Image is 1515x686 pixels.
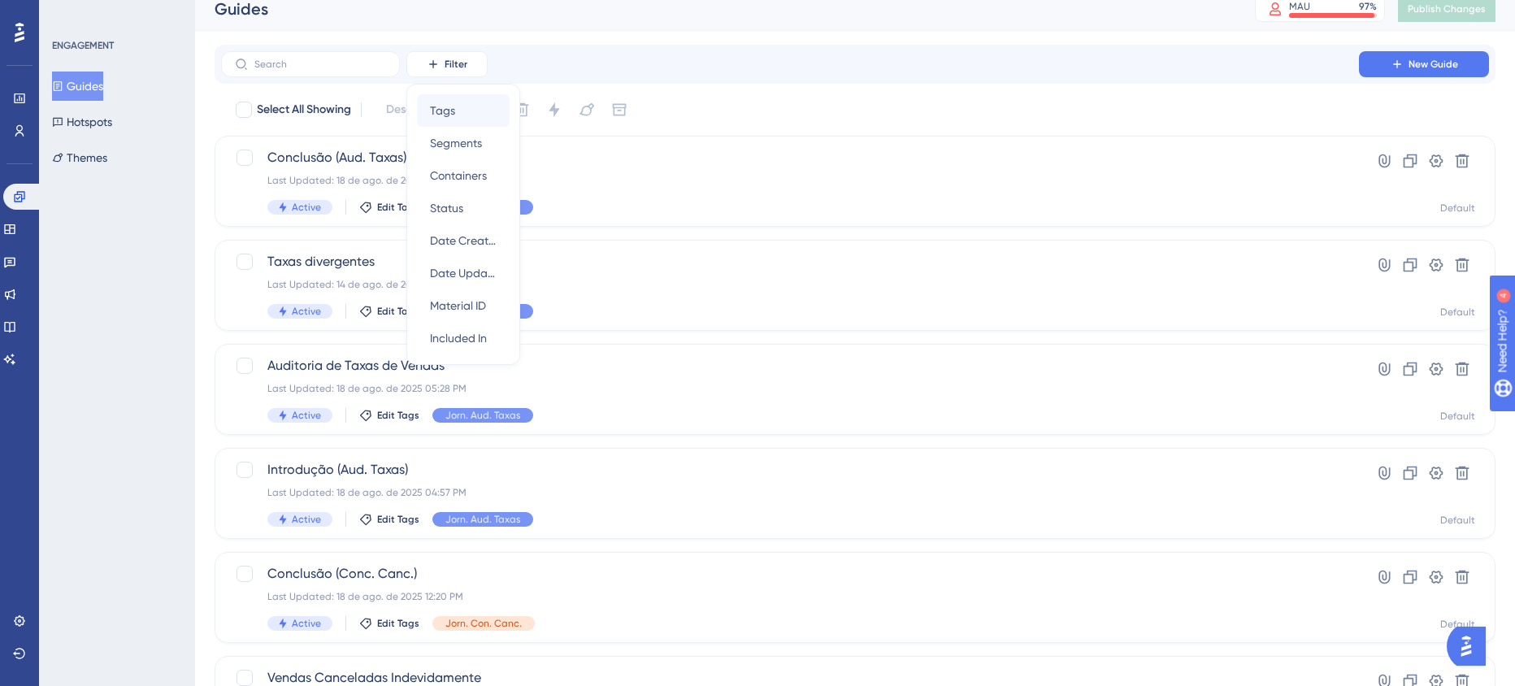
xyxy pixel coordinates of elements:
[52,143,107,172] button: Themes
[52,39,114,52] div: ENGAGEMENT
[430,198,463,218] span: Status
[417,289,510,322] button: Material ID
[292,513,321,526] span: Active
[292,409,321,422] span: Active
[292,617,321,630] span: Active
[1440,410,1475,423] div: Default
[267,460,1313,480] span: Introdução (Aud. Taxas)
[430,296,486,315] span: Material ID
[377,409,419,422] span: Edit Tags
[371,95,446,124] button: Deselect
[417,322,510,354] button: Included In
[359,201,419,214] button: Edit Tags
[292,305,321,318] span: Active
[417,94,510,127] button: Tags
[417,127,510,159] button: Segments
[430,101,455,120] span: Tags
[292,201,321,214] span: Active
[267,148,1313,167] span: Conclusão (Aud. Taxas)
[430,133,482,153] span: Segments
[386,100,432,119] span: Deselect
[267,564,1313,584] span: Conclusão (Conc. Canc.)
[1440,306,1475,319] div: Default
[430,166,487,185] span: Containers
[377,201,419,214] span: Edit Tags
[1409,58,1458,71] span: New Guide
[445,58,467,71] span: Filter
[254,59,386,70] input: Search
[377,513,419,526] span: Edit Tags
[417,192,510,224] button: Status
[1440,514,1475,527] div: Default
[445,513,520,526] span: Jorn. Aud. Taxas
[377,617,419,630] span: Edit Tags
[1359,51,1489,77] button: New Guide
[113,8,118,21] div: 4
[267,356,1313,376] span: Auditoria de Taxas de Vendas
[267,278,1313,291] div: Last Updated: 14 de ago. de 2025 04:31 PM
[377,305,419,318] span: Edit Tags
[406,51,488,77] button: Filter
[445,409,520,422] span: Jorn. Aud. Taxas
[430,328,487,348] span: Included In
[1440,618,1475,631] div: Default
[38,4,102,24] span: Need Help?
[257,100,351,119] span: Select All Showing
[430,231,497,250] span: Date Created
[1447,622,1495,671] iframe: UserGuiding AI Assistant Launcher
[267,486,1313,499] div: Last Updated: 18 de ago. de 2025 04:57 PM
[267,174,1313,187] div: Last Updated: 18 de ago. de 2025 04:56 PM
[267,252,1313,271] span: Taxas divergentes
[1408,2,1486,15] span: Publish Changes
[359,617,419,630] button: Edit Tags
[417,257,510,289] button: Date Updated
[52,72,103,101] button: Guides
[417,159,510,192] button: Containers
[430,263,497,283] span: Date Updated
[417,224,510,257] button: Date Created
[445,617,522,630] span: Jorn. Con. Canc.
[1440,202,1475,215] div: Default
[359,513,419,526] button: Edit Tags
[267,590,1313,603] div: Last Updated: 18 de ago. de 2025 12:20 PM
[359,409,419,422] button: Edit Tags
[52,107,112,137] button: Hotspots
[267,382,1313,395] div: Last Updated: 18 de ago. de 2025 05:28 PM
[359,305,419,318] button: Edit Tags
